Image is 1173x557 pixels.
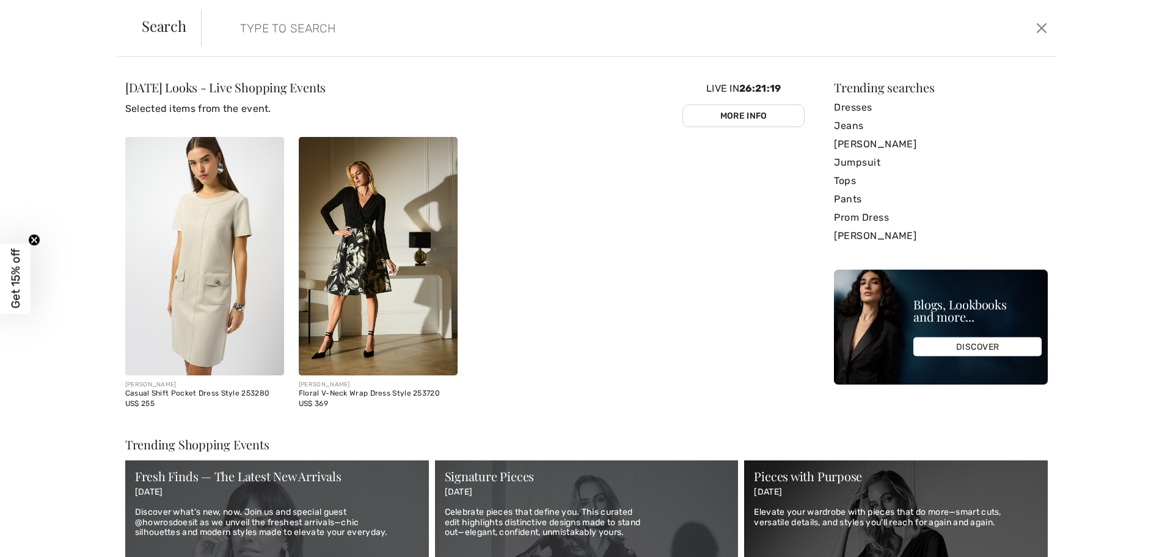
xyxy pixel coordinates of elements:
button: Close [1032,18,1051,38]
span: Search [142,18,186,33]
div: Fresh Finds — The Latest New Arrivals [135,470,419,482]
span: [DATE] Looks - Live Shopping Events [125,79,326,95]
p: [DATE] [754,487,1038,498]
input: TYPE TO SEARCH [231,10,832,46]
div: [PERSON_NAME] [125,380,284,389]
img: Floral V-Neck Wrap Dress Style 253720. Black/Off White [299,137,458,375]
p: Selected items from the event. [125,101,326,116]
span: US$ 255 [125,399,155,408]
span: US$ 369 [299,399,328,408]
div: Trending Shopping Events [125,438,1048,451]
button: Close teaser [28,234,40,246]
p: [DATE] [445,487,729,498]
a: More Info [682,105,805,127]
a: Tops [834,172,1048,190]
div: Live In [682,81,805,127]
div: Signature Pieces [445,470,729,482]
a: Pants [834,190,1048,208]
div: [PERSON_NAME] [299,380,458,389]
div: Trending searches [834,81,1048,94]
img: Casual Shift Pocket Dress Style 253280. Moonstone [125,137,284,375]
img: Blogs, Lookbooks and more... [834,270,1048,385]
p: Elevate your wardrobe with pieces that do more—smart cuts, versatile details, and styles you’ll r... [754,507,1038,528]
p: Celebrate pieces that define you. This curated edit highlights distinctive designs made to stand ... [445,507,729,538]
span: Get 15% off [9,249,23,309]
div: Casual Shift Pocket Dress Style 253280 [125,389,284,398]
a: Jumpsuit [834,153,1048,172]
span: 26:21:19 [739,83,781,94]
div: DISCOVER [913,338,1042,356]
span: Chat [27,9,52,20]
p: [DATE] [135,487,419,498]
a: [PERSON_NAME] [834,135,1048,153]
a: Prom Dress [834,208,1048,227]
p: Discover what’s new, now. Join us and special guest @howrosdoesit as we unveil the freshest arriv... [135,507,419,538]
div: Pieces with Purpose [754,470,1038,482]
div: Blogs, Lookbooks and more... [913,298,1042,323]
div: Floral V-Neck Wrap Dress Style 253720 [299,389,458,398]
a: Dresses [834,98,1048,117]
a: [PERSON_NAME] [834,227,1048,245]
a: Jeans [834,117,1048,135]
